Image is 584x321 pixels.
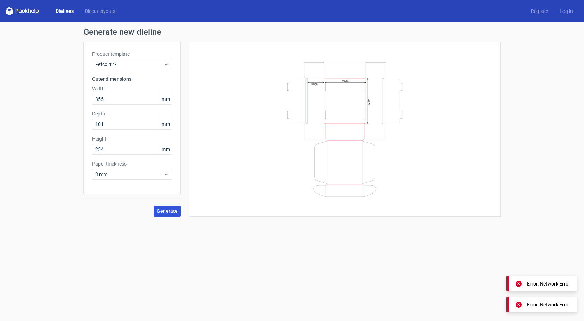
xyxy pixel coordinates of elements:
[92,85,172,92] label: Width
[83,28,501,36] h1: Generate new dieline
[79,8,121,15] a: Diecut layouts
[92,135,172,142] label: Height
[342,79,349,82] text: Width
[368,98,371,105] text: Depth
[92,50,172,57] label: Product template
[157,209,178,214] span: Generate
[92,110,172,117] label: Depth
[95,61,164,68] span: Fefco 427
[311,82,318,85] text: Height
[527,280,570,287] div: Error: Network Error
[92,160,172,167] label: Paper thickness
[92,75,172,82] h3: Outer dimensions
[160,94,172,104] span: mm
[154,206,181,217] button: Generate
[554,8,578,15] a: Log in
[160,144,172,154] span: mm
[160,119,172,129] span: mm
[527,301,570,308] div: Error: Network Error
[525,8,554,15] a: Register
[95,171,164,178] span: 3 mm
[50,8,79,15] a: Dielines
